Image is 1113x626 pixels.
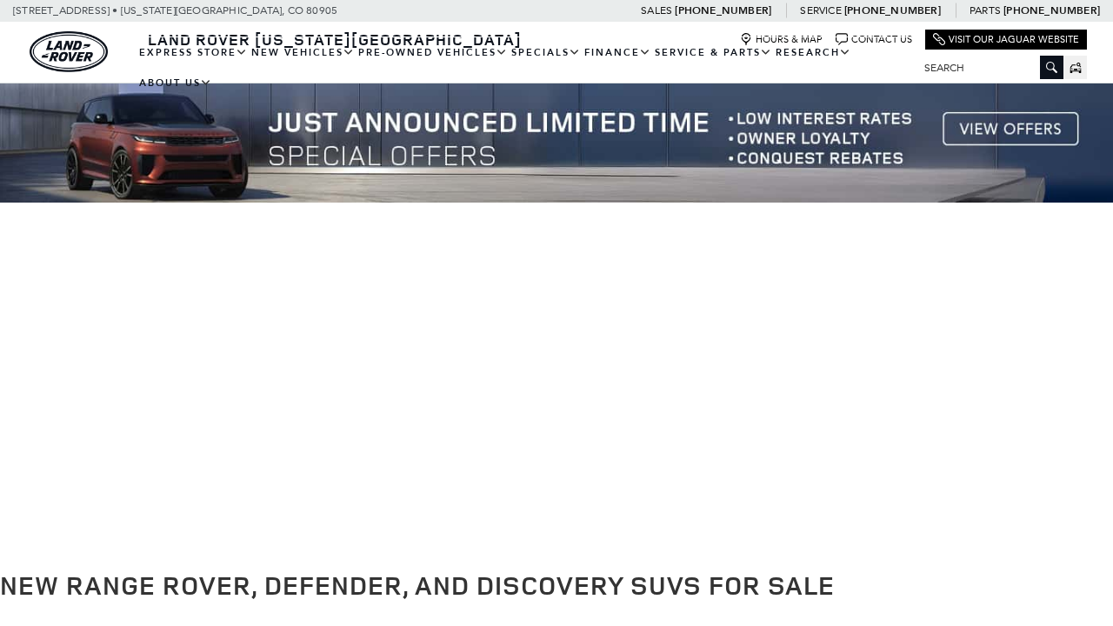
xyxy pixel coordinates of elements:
[1003,3,1100,17] a: [PHONE_NUMBER]
[148,29,522,50] span: Land Rover [US_STATE][GEOGRAPHIC_DATA]
[583,37,653,68] a: Finance
[250,37,357,68] a: New Vehicles
[30,31,108,72] img: Land Rover
[357,37,510,68] a: Pre-Owned Vehicles
[911,57,1063,78] input: Search
[675,3,771,17] a: [PHONE_NUMBER]
[510,37,583,68] a: Specials
[13,4,337,17] a: [STREET_ADDRESS] • [US_STATE][GEOGRAPHIC_DATA], CO 80905
[137,29,532,50] a: Land Rover [US_STATE][GEOGRAPHIC_DATA]
[800,4,841,17] span: Service
[137,37,250,68] a: EXPRESS STORE
[933,33,1079,46] a: Visit Our Jaguar Website
[844,3,941,17] a: [PHONE_NUMBER]
[970,4,1001,17] span: Parts
[774,37,853,68] a: Research
[30,31,108,72] a: land-rover
[653,37,774,68] a: Service & Parts
[137,37,911,98] nav: Main Navigation
[836,33,912,46] a: Contact Us
[740,33,823,46] a: Hours & Map
[641,4,672,17] span: Sales
[137,68,214,98] a: About Us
